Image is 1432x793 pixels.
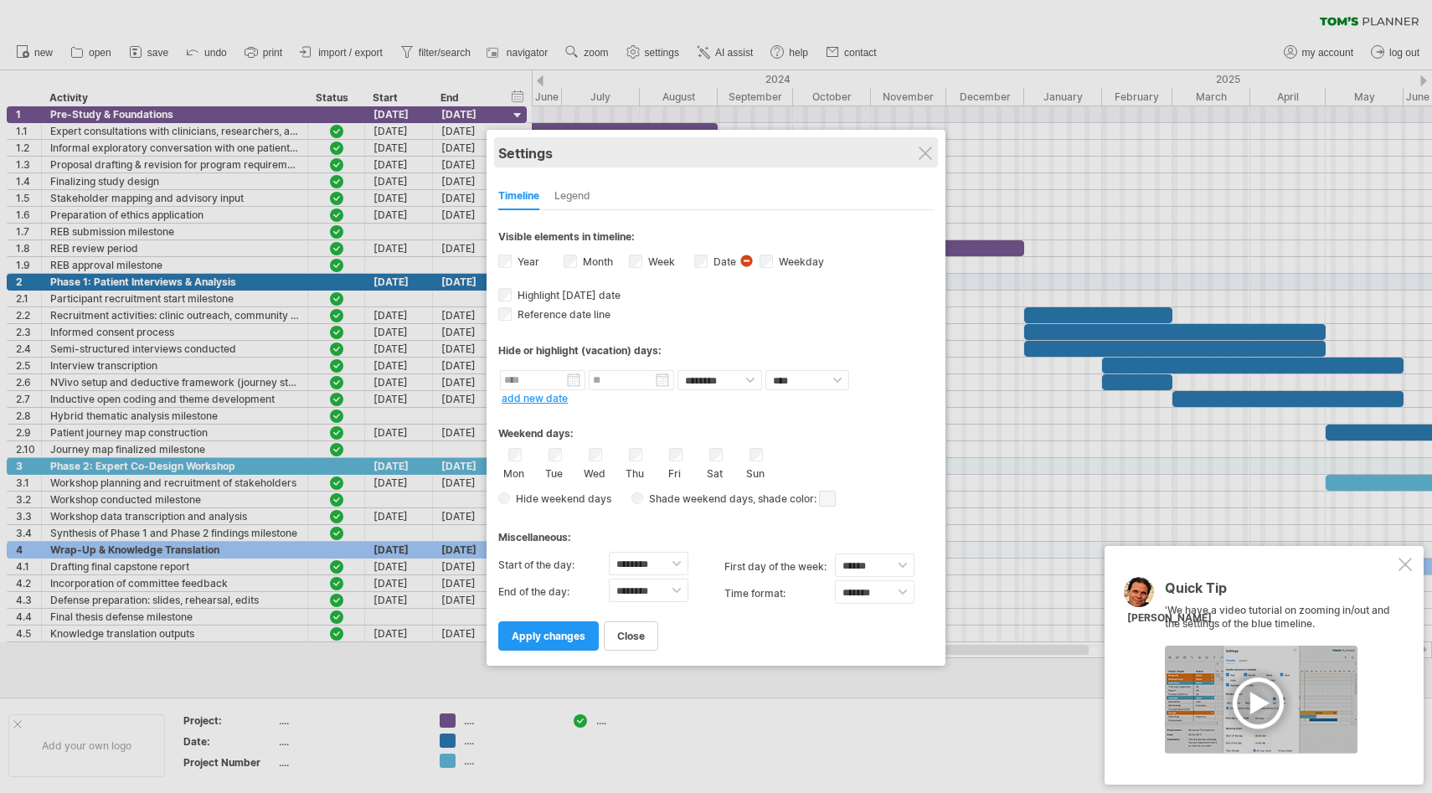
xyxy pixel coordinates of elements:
[643,492,753,505] span: Shade weekend days
[498,230,934,248] div: Visible elements in timeline:
[514,255,539,268] label: Year
[514,289,621,301] span: Highlight [DATE] date
[1165,581,1395,754] div: 'We have a video tutorial on zooming in/out and the settings of the blue timeline.
[498,344,934,357] div: Hide or highlight (vacation) days:
[502,392,568,404] a: add new date
[819,491,836,507] span: click here to change the shade color
[664,464,685,480] label: Fri
[498,411,934,444] div: Weekend days:
[512,630,585,642] span: apply changes
[724,580,835,607] label: Time format:
[498,137,934,167] div: Settings
[510,492,611,505] span: Hide weekend days
[498,621,599,651] a: apply changes
[744,464,765,480] label: Sun
[1165,581,1395,604] div: Quick Tip
[503,464,524,480] label: Mon
[498,183,539,210] div: Timeline
[584,464,605,480] label: Wed
[704,464,725,480] label: Sat
[543,464,564,480] label: Tue
[554,183,590,210] div: Legend
[498,515,934,548] div: Miscellaneous:
[724,554,835,580] label: first day of the week:
[624,464,645,480] label: Thu
[710,255,736,268] label: Date
[498,579,609,605] label: End of the day:
[604,621,658,651] a: close
[617,630,645,642] span: close
[1127,611,1212,626] div: [PERSON_NAME]
[498,552,609,579] label: Start of the day:
[645,255,675,268] label: Week
[753,489,836,509] span: , shade color:
[579,255,613,268] label: Month
[514,308,610,321] span: Reference date line
[775,255,824,268] label: Weekday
